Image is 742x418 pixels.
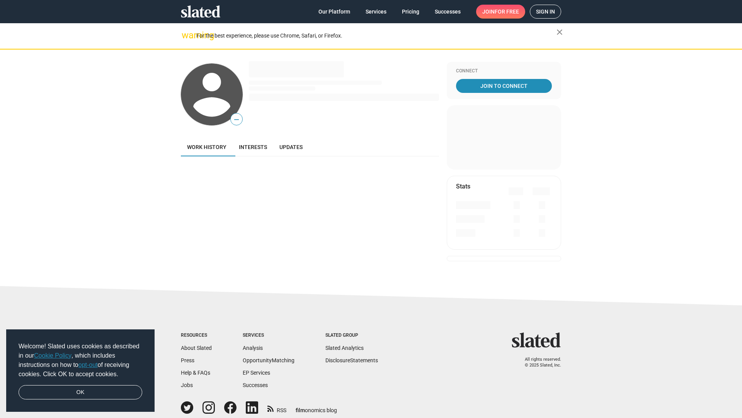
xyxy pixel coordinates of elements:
[233,138,273,156] a: Interests
[181,345,212,351] a: About Slated
[243,382,268,388] a: Successes
[517,357,561,368] p: All rights reserved. © 2025 Slated, Inc.
[458,79,550,93] span: Join To Connect
[325,345,364,351] a: Slated Analytics
[325,332,378,339] div: Slated Group
[181,138,233,156] a: Work history
[296,407,305,413] span: film
[243,370,270,376] a: EP Services
[182,31,191,40] mat-icon: warning
[6,329,155,412] div: cookieconsent
[456,68,552,74] div: Connect
[536,5,555,18] span: Sign in
[181,357,194,363] a: Press
[243,332,294,339] div: Services
[530,5,561,19] a: Sign in
[243,345,263,351] a: Analysis
[78,361,98,368] a: opt-out
[187,144,226,150] span: Work history
[366,5,386,19] span: Services
[476,5,525,19] a: Joinfor free
[34,352,71,359] a: Cookie Policy
[555,27,564,37] mat-icon: close
[359,5,393,19] a: Services
[196,31,556,41] div: For the best experience, please use Chrome, Safari, or Firefox.
[396,5,425,19] a: Pricing
[181,382,193,388] a: Jobs
[19,342,142,379] span: Welcome! Slated uses cookies as described in our , which includes instructions on how to of recei...
[402,5,419,19] span: Pricing
[456,182,470,190] mat-card-title: Stats
[318,5,350,19] span: Our Platform
[429,5,467,19] a: Successes
[495,5,519,19] span: for free
[181,332,212,339] div: Resources
[19,385,142,400] a: dismiss cookie message
[312,5,356,19] a: Our Platform
[482,5,519,19] span: Join
[273,138,309,156] a: Updates
[231,115,242,125] span: —
[456,79,552,93] a: Join To Connect
[239,144,267,150] span: Interests
[279,144,303,150] span: Updates
[267,402,286,414] a: RSS
[296,401,337,414] a: filmonomics blog
[435,5,461,19] span: Successes
[325,357,378,363] a: DisclosureStatements
[181,370,210,376] a: Help & FAQs
[243,357,294,363] a: OpportunityMatching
